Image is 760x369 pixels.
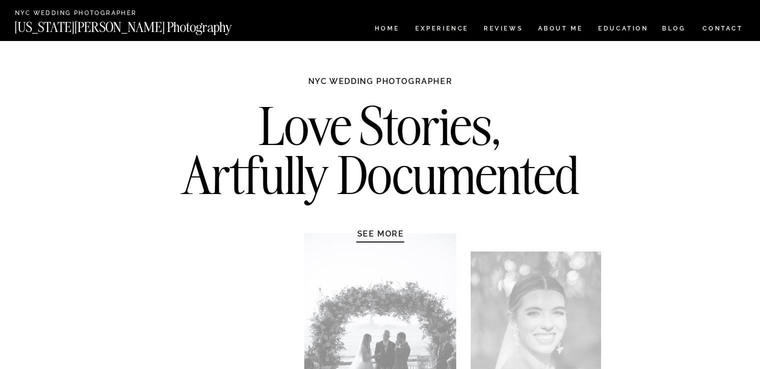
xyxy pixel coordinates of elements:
h1: NYC WEDDING PHOTOGRAPHER [287,76,474,96]
a: BLOG [662,25,686,34]
a: [US_STATE][PERSON_NAME] Photography [14,20,265,29]
a: CONTACT [702,23,744,34]
a: REVIEWS [484,25,521,34]
a: NYC Wedding Photographer [15,10,165,17]
a: EDUCATION [597,25,650,34]
a: HOME [373,25,401,34]
h2: Love Stories, Artfully Documented [171,101,590,206]
a: ABOUT ME [538,25,583,34]
a: SEE MORE [333,228,428,238]
a: Experience [415,25,468,34]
